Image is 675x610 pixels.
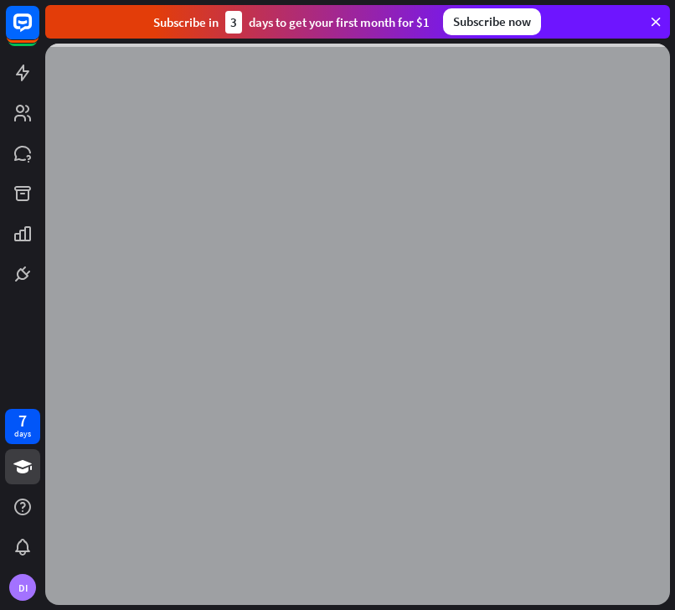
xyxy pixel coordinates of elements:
[5,409,40,444] a: 7 days
[14,428,31,440] div: days
[9,574,36,601] div: DI
[18,413,27,428] div: 7
[153,11,430,34] div: Subscribe in days to get your first month for $1
[443,8,541,35] div: Subscribe now
[225,11,242,34] div: 3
